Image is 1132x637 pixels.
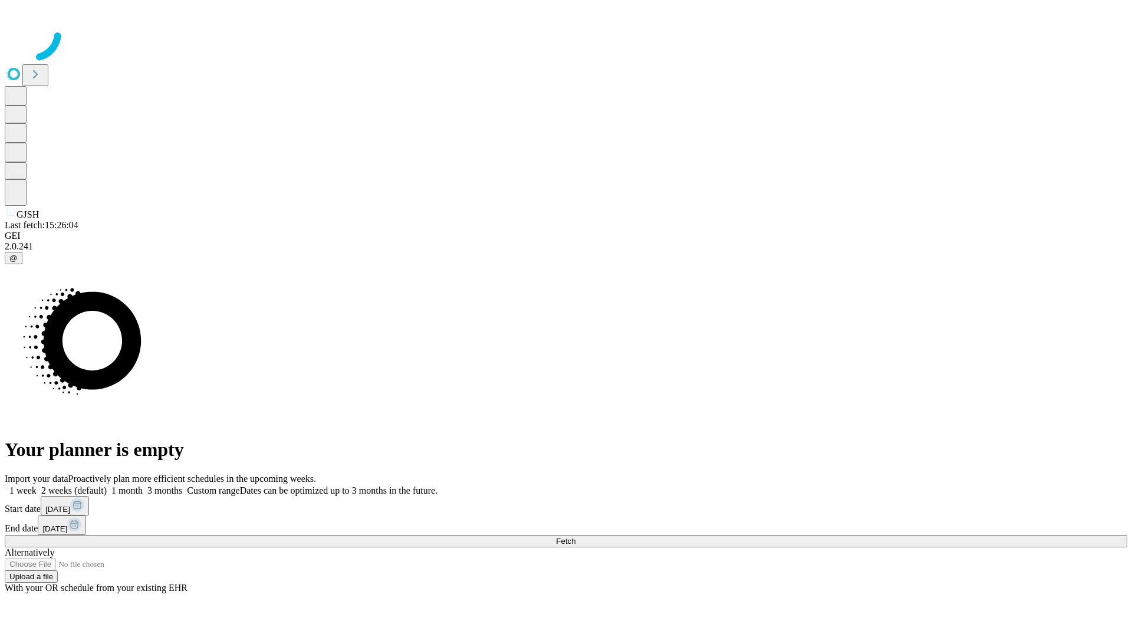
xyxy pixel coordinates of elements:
[42,524,67,533] span: [DATE]
[5,220,78,230] span: Last fetch: 15:26:04
[111,485,143,495] span: 1 month
[41,496,89,515] button: [DATE]
[187,485,239,495] span: Custom range
[5,474,68,484] span: Import your data
[5,583,187,593] span: With your OR schedule from your existing EHR
[5,252,22,264] button: @
[5,570,58,583] button: Upload a file
[5,535,1127,547] button: Fetch
[45,505,70,514] span: [DATE]
[240,485,437,495] span: Dates can be optimized up to 3 months in the future.
[17,209,39,219] span: GJSH
[38,515,86,535] button: [DATE]
[9,485,37,495] span: 1 week
[41,485,107,495] span: 2 weeks (default)
[5,547,54,557] span: Alternatively
[5,515,1127,535] div: End date
[556,537,575,546] span: Fetch
[5,439,1127,461] h1: Your planner is empty
[147,485,182,495] span: 3 months
[68,474,316,484] span: Proactively plan more efficient schedules in the upcoming weeks.
[5,231,1127,241] div: GEI
[5,496,1127,515] div: Start date
[9,254,18,262] span: @
[5,241,1127,252] div: 2.0.241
